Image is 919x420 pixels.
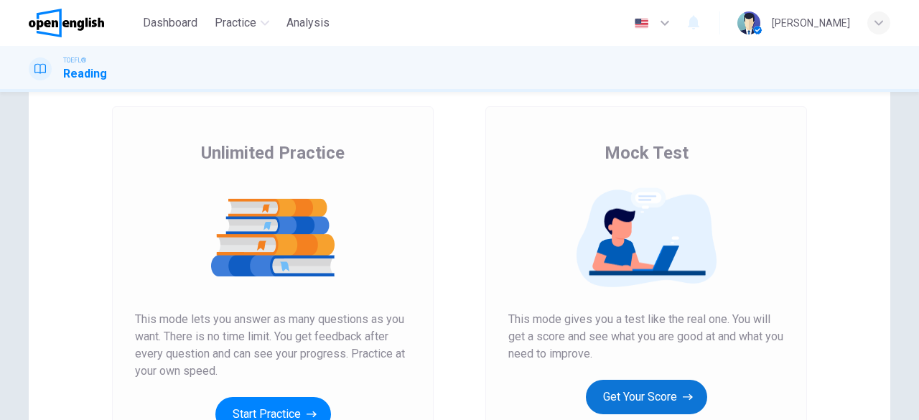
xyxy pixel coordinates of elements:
img: OpenEnglish logo [29,9,104,37]
span: Unlimited Practice [201,141,345,164]
span: Analysis [286,14,330,32]
span: TOEFL® [63,55,86,65]
img: en [633,18,650,29]
span: Dashboard [143,14,197,32]
img: Profile picture [737,11,760,34]
span: Mock Test [605,141,689,164]
button: Get Your Score [586,380,707,414]
h1: Reading [63,65,107,83]
a: OpenEnglish logo [29,9,137,37]
div: [PERSON_NAME] [772,14,850,32]
span: This mode gives you a test like the real one. You will get a score and see what you are good at a... [508,311,784,363]
button: Analysis [281,10,335,36]
button: Dashboard [137,10,203,36]
button: Practice [209,10,275,36]
span: This mode lets you answer as many questions as you want. There is no time limit. You get feedback... [135,311,411,380]
span: Practice [215,14,256,32]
